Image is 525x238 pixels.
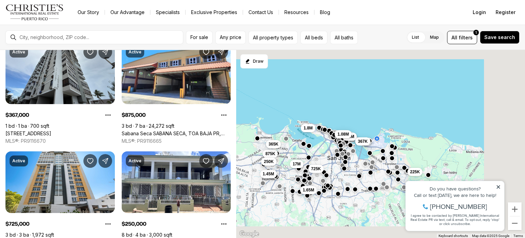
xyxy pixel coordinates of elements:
[425,31,444,43] label: Map
[220,35,241,40] span: Any price
[12,158,25,164] p: Active
[266,140,281,148] button: 365K
[186,8,243,17] a: Exclusive Properties
[101,217,115,231] button: Property options
[447,31,477,44] button: Allfilters1
[410,169,420,175] span: 225K
[214,45,228,59] button: Share Property
[217,217,231,231] button: Property options
[5,130,51,137] a: 4123 ISLA VERDE AVE #201, CAROLINA PR, 00979
[264,159,274,164] span: 250K
[472,234,509,238] span: Map data ©2025 Google
[98,45,112,59] button: Share Property
[150,8,185,17] a: Specialists
[293,161,300,167] span: 17M
[265,151,275,156] span: 875K
[248,31,298,44] button: All property types
[72,8,105,17] a: Our Story
[7,22,99,27] div: Call or text [DATE], we are here to help!
[508,216,522,230] button: Zoom out
[480,31,520,44] button: Save search
[260,170,277,178] button: 1.45M
[300,186,317,194] button: 1.65M
[302,187,314,193] span: 1.65M
[215,31,246,44] button: Any price
[301,124,315,132] button: 1.8M
[452,34,457,41] span: All
[28,32,85,39] span: [PHONE_NUMBER]
[98,154,112,168] button: Share Property
[290,160,303,168] button: 17M
[308,165,324,173] button: 725K
[261,158,277,166] button: 250K
[459,34,473,41] span: filters
[484,35,515,40] span: Save search
[199,45,213,59] button: Save Property: Sabana Seca SABANA SECA
[345,134,354,139] span: 7.5M
[337,131,349,137] span: 1.08M
[217,108,231,122] button: Property options
[335,130,351,138] button: 1.08M
[406,31,425,43] label: List
[190,35,208,40] span: For sale
[304,125,313,131] span: 1.8M
[129,49,142,55] p: Active
[279,8,314,17] a: Resources
[12,49,25,55] p: Active
[262,171,274,177] span: 1.45M
[199,154,213,168] button: Save Property: AR-10 CALLE 37 REPARTO TERESITA
[83,154,97,168] button: Save Property: Plaza Athenee 101 ORTEGON AVENUE #402
[5,4,64,21] img: logo
[492,5,520,19] button: Register
[122,130,231,137] a: Sabana Seca SABANA SECA, TOA BAJA PR, 00949
[240,54,268,68] button: Start drawing
[330,31,358,44] button: All baths
[496,10,515,15] span: Register
[475,30,477,35] span: 1
[243,8,279,17] button: Contact Us
[513,234,523,238] a: Terms (opens in new tab)
[268,141,278,147] span: 365K
[314,8,336,17] a: Blog
[105,8,150,17] a: Our Advantage
[311,166,321,172] span: 725K
[214,154,228,168] button: Share Property
[508,202,522,216] button: Zoom in
[129,158,142,164] p: Active
[9,42,97,55] span: I agree to be contacted by [PERSON_NAME] International Real Estate PR via text, call & email. To ...
[469,5,490,19] button: Login
[186,31,213,44] button: For sale
[300,31,327,44] button: All beds
[7,15,99,20] div: Do you have questions?
[473,10,486,15] span: Login
[355,137,371,146] button: 367K
[101,108,115,122] button: Property options
[262,150,278,158] button: 875K
[83,45,97,59] button: Save Property: 4123 ISLA VERDE AVE #201
[358,139,368,144] span: 367K
[407,168,422,176] button: 225K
